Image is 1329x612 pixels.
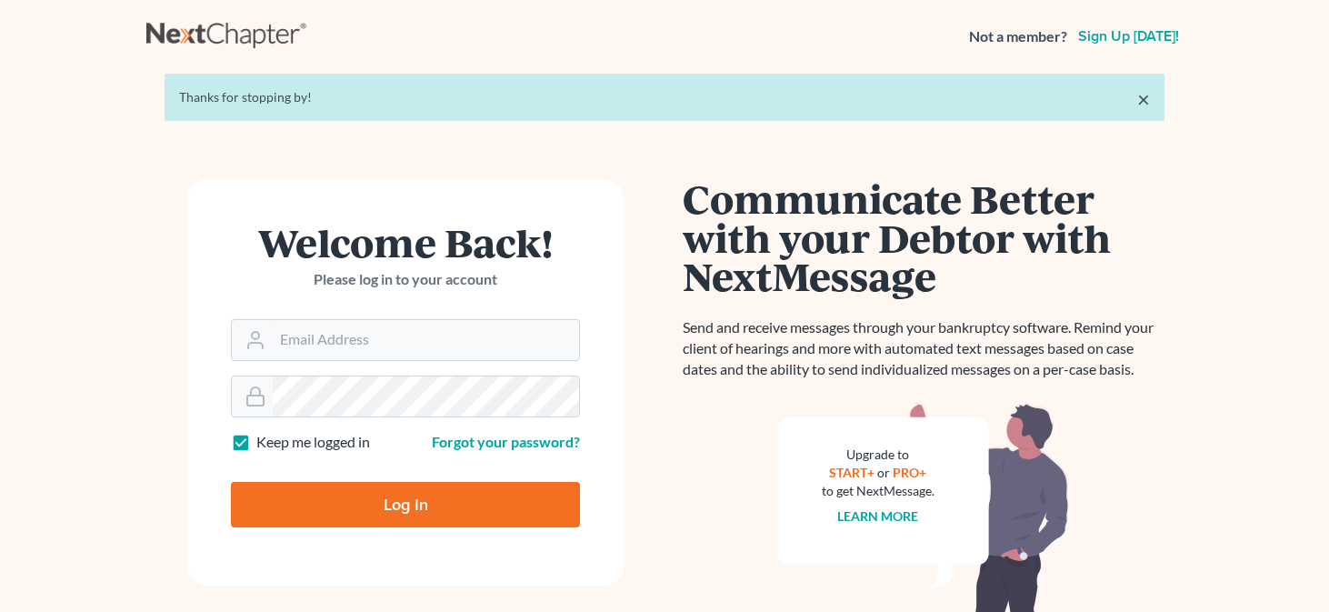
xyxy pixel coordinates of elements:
[683,179,1164,296] h1: Communicate Better with your Debtor with NextMessage
[1137,88,1150,110] a: ×
[273,320,579,360] input: Email Address
[894,465,927,480] a: PRO+
[256,432,370,453] label: Keep me logged in
[231,269,580,290] p: Please log in to your account
[1074,29,1183,44] a: Sign up [DATE]!
[231,223,580,262] h1: Welcome Back!
[878,465,891,480] span: or
[683,317,1164,380] p: Send and receive messages through your bankruptcy software. Remind your client of hearings and mo...
[822,446,934,464] div: Upgrade to
[969,26,1067,47] strong: Not a member?
[179,88,1150,106] div: Thanks for stopping by!
[432,433,580,450] a: Forgot your password?
[231,482,580,527] input: Log In
[838,508,919,524] a: Learn more
[822,482,934,500] div: to get NextMessage.
[830,465,875,480] a: START+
